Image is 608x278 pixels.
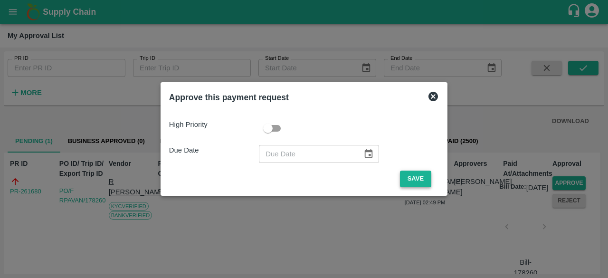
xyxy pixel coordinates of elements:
[169,93,289,102] b: Approve this payment request
[259,145,356,163] input: Due Date
[360,145,378,163] button: Choose date
[169,119,259,130] p: High Priority
[400,171,431,187] button: Save
[169,145,259,155] p: Due Date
